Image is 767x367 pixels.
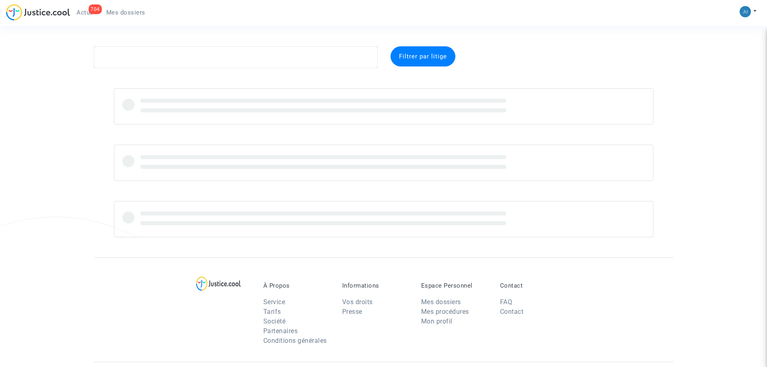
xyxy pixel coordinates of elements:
[342,308,362,315] a: Presse
[263,282,330,289] p: À Propos
[263,327,298,335] a: Partenaires
[500,282,567,289] p: Contact
[263,317,286,325] a: Société
[263,337,327,344] a: Conditions générales
[106,9,145,16] span: Mes dossiers
[421,282,488,289] p: Espace Personnel
[500,308,524,315] a: Contact
[196,276,241,291] img: logo-lg.svg
[263,298,285,306] a: Service
[740,6,751,17] img: b1d492b86f2d46b947859bee3e508d1e
[342,282,409,289] p: Informations
[263,308,281,315] a: Tarifs
[421,317,453,325] a: Mon profil
[100,6,152,19] a: Mes dossiers
[500,298,513,306] a: FAQ
[70,6,100,19] a: 704Actus
[399,53,447,60] span: Filtrer par litige
[6,4,70,21] img: jc-logo.svg
[76,9,93,16] span: Actus
[342,298,373,306] a: Vos droits
[421,298,461,306] a: Mes dossiers
[89,4,102,14] div: 704
[421,308,469,315] a: Mes procédures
